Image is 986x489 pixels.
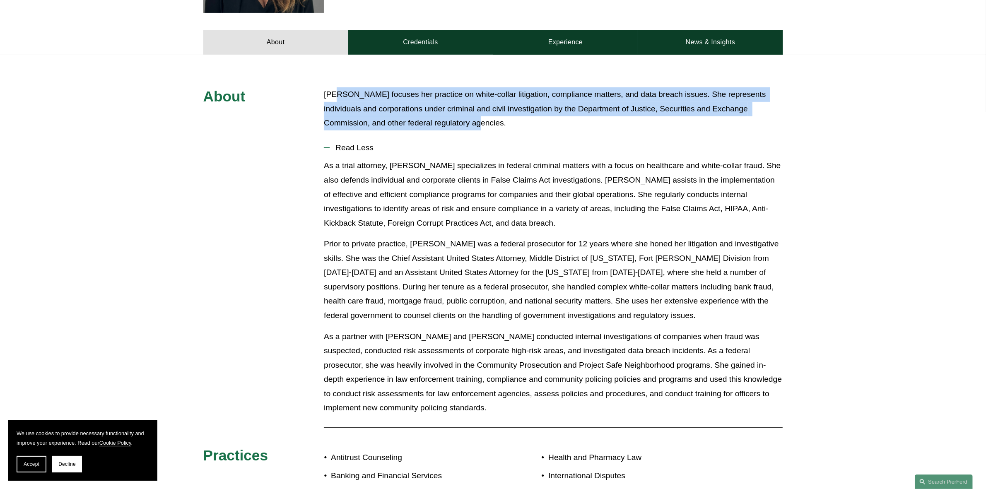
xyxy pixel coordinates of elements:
p: As a partner with [PERSON_NAME] and [PERSON_NAME] conducted internal investigations of companies ... [324,330,783,415]
span: About [203,88,246,104]
a: Search this site [915,475,973,489]
p: As a trial attorney, [PERSON_NAME] specializes in federal criminal matters with a focus on health... [324,159,783,230]
button: Read Less [324,137,783,159]
p: Antitrust Counseling [331,450,493,465]
a: About [203,30,348,55]
p: International Disputes [548,469,735,483]
span: Practices [203,447,268,463]
p: Health and Pharmacy Law [548,450,735,465]
span: Decline [58,461,76,467]
button: Decline [52,456,82,472]
div: Read Less [324,159,783,422]
span: Read Less [330,143,783,152]
a: Experience [493,30,638,55]
p: Prior to private practice, [PERSON_NAME] was a federal prosecutor for 12 years where she honed he... [324,237,783,323]
button: Accept [17,456,46,472]
p: [PERSON_NAME] focuses her practice on white-collar litigation, compliance matters, and data breac... [324,87,783,130]
a: Credentials [348,30,493,55]
span: Accept [24,461,39,467]
a: News & Insights [638,30,783,55]
section: Cookie banner [8,420,157,481]
a: Cookie Policy [99,440,131,446]
p: Banking and Financial Services [331,469,493,483]
p: We use cookies to provide necessary functionality and improve your experience. Read our . [17,429,149,448]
